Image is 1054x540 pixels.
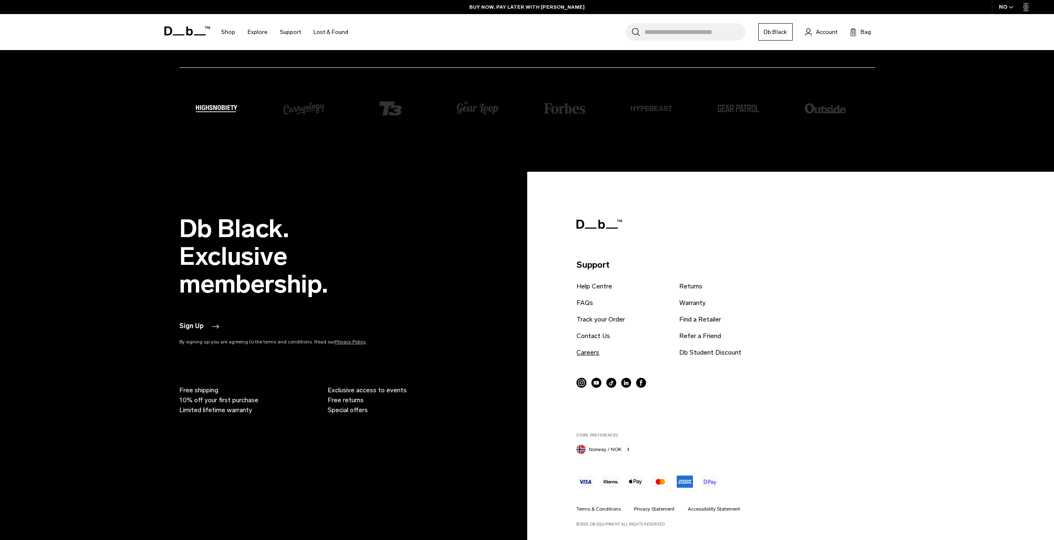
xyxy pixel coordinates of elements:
a: Db Student Discount [679,348,741,358]
li: 3 / 8 [718,105,805,115]
p: By signing up you are agreeing to the terms and conditions. Read our [179,338,403,346]
span: 10% off your first purchase [179,395,258,405]
img: Highsnobiety_Logo_text-white_small.png [196,105,237,112]
li: 7 / 8 [370,88,457,132]
a: Privacy Policy. [335,339,367,345]
img: Daco_1655576_small.png [283,88,324,129]
span: Norway / NOK [589,446,622,453]
a: Support [280,17,301,47]
img: T3-shopify_7ab890f7-51d7-4acd-8d4e-df8abd1ca271_small.png [370,88,411,129]
li: 4 / 8 [805,88,892,132]
a: Returns [679,281,702,291]
a: Accessibility Statement [688,505,740,513]
a: Track your Order [576,314,625,324]
img: Norway [576,445,586,454]
button: Sign Up [179,322,220,331]
button: Bag [850,27,871,37]
a: Lost & Found [314,17,348,47]
a: Refer a Friend [679,331,721,341]
a: Db Black [758,23,793,41]
span: Limited lifetime warranty [179,405,252,415]
a: Contact Us [576,331,610,341]
label: Store Preferences [576,432,866,438]
span: Exclusive access to events [328,385,407,395]
a: FAQs [576,298,593,308]
p: ©2025, Db Equipment. All rights reserved. [576,518,866,527]
button: Norway Norway / NOK [576,443,632,454]
img: forbes_logo_small.png [544,103,585,114]
img: Daco_1655574_small.png [631,88,672,129]
a: Help Centre [576,281,612,291]
li: 5 / 8 [196,105,283,115]
li: 2 / 8 [631,88,718,132]
a: Find a Retailer [679,314,721,324]
span: Bag [861,28,871,36]
a: Explore [248,17,268,47]
img: Daco_1655573_20a5ef07-18c4-42cd-9956-22994a13a09f_small.png [718,105,759,112]
a: Careers [576,348,599,358]
nav: Main Navigation [215,14,355,50]
a: BUY NOW, PAY LATER WITH [PERSON_NAME] [469,3,585,11]
span: Free shipping [179,385,218,395]
img: gl-og-img_small.png [457,101,498,115]
a: Shop [221,17,235,47]
span: Special offers [328,405,368,415]
li: 1 / 8 [544,103,631,117]
img: Daco_1655575_small.png [805,88,846,129]
a: Account [805,27,837,37]
li: 8 / 8 [457,101,544,118]
a: Warranty [679,298,706,308]
h2: Db Black. Exclusive membership. [179,215,403,298]
span: Account [816,28,837,36]
li: 6 / 8 [283,88,370,132]
a: Privacy Statement [634,505,675,513]
span: Free returns [328,395,364,405]
p: Support [576,258,866,271]
a: Terms & Conditions [576,505,621,513]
